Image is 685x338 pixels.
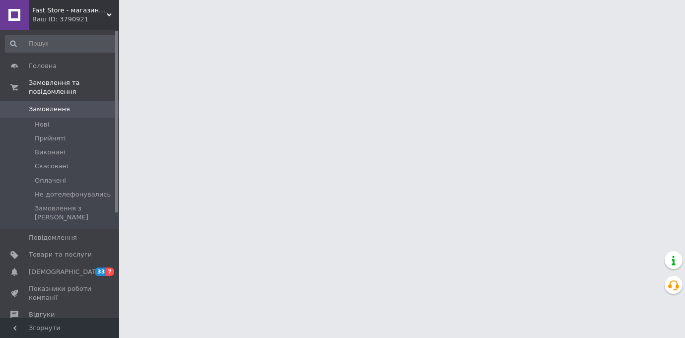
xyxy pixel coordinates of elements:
[29,268,102,276] span: [DEMOGRAPHIC_DATA]
[29,62,57,70] span: Головна
[35,134,66,143] span: Прийняті
[35,148,66,157] span: Виконані
[35,204,116,222] span: Замовлення з [PERSON_NAME]
[32,15,119,24] div: Ваш ID: 3790921
[32,6,107,15] span: Fast Store - магазин аксесуарів та гаджетів
[35,120,49,129] span: Нові
[29,105,70,114] span: Замовлення
[5,35,117,53] input: Пошук
[29,78,119,96] span: Замовлення та повідомлення
[29,284,92,302] span: Показники роботи компанії
[29,250,92,259] span: Товари та послуги
[35,190,111,199] span: Не дотелефонувались
[29,310,55,319] span: Відгуки
[29,233,77,242] span: Повідомлення
[35,162,68,171] span: Скасовані
[95,268,106,276] span: 33
[106,268,114,276] span: 7
[35,176,66,185] span: Оплачені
